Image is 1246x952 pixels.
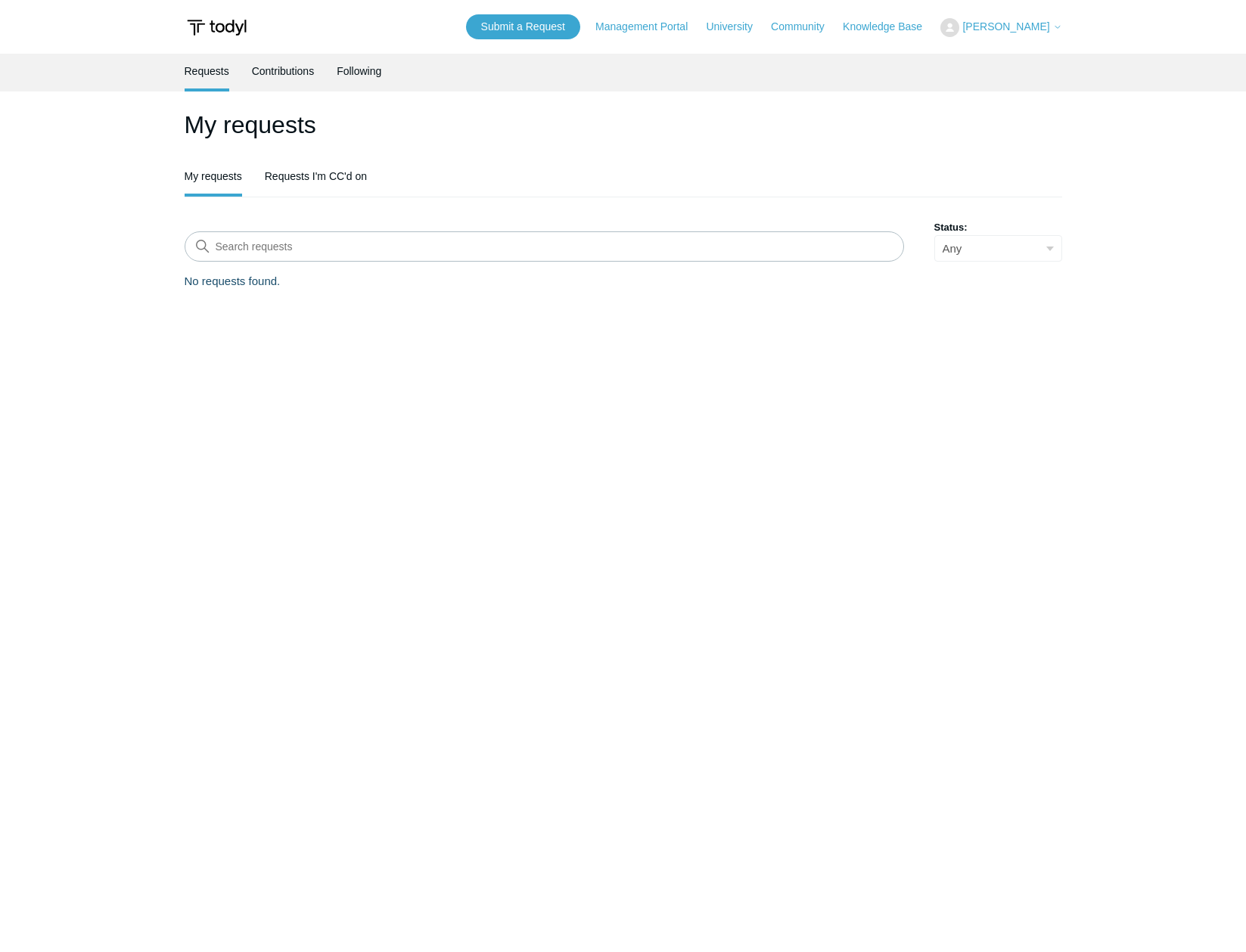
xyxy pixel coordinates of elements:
[337,54,381,88] a: Following
[595,19,703,35] a: Management Portal
[934,220,1062,235] label: Status:
[466,14,580,39] a: Submit a Request
[185,54,229,88] a: Requests
[185,159,242,194] a: My requests
[843,19,937,35] a: Knowledge Base
[185,14,249,42] img: Todyl Support Center Help Center home page
[706,19,767,35] a: University
[962,20,1049,33] span: [PERSON_NAME]
[265,159,367,194] a: Requests I'm CC'd on
[185,231,904,262] input: Search requests
[940,18,1061,37] button: [PERSON_NAME]
[252,54,315,88] a: Contributions
[771,19,840,35] a: Community
[185,107,1062,143] h1: My requests
[185,273,1062,290] p: No requests found.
